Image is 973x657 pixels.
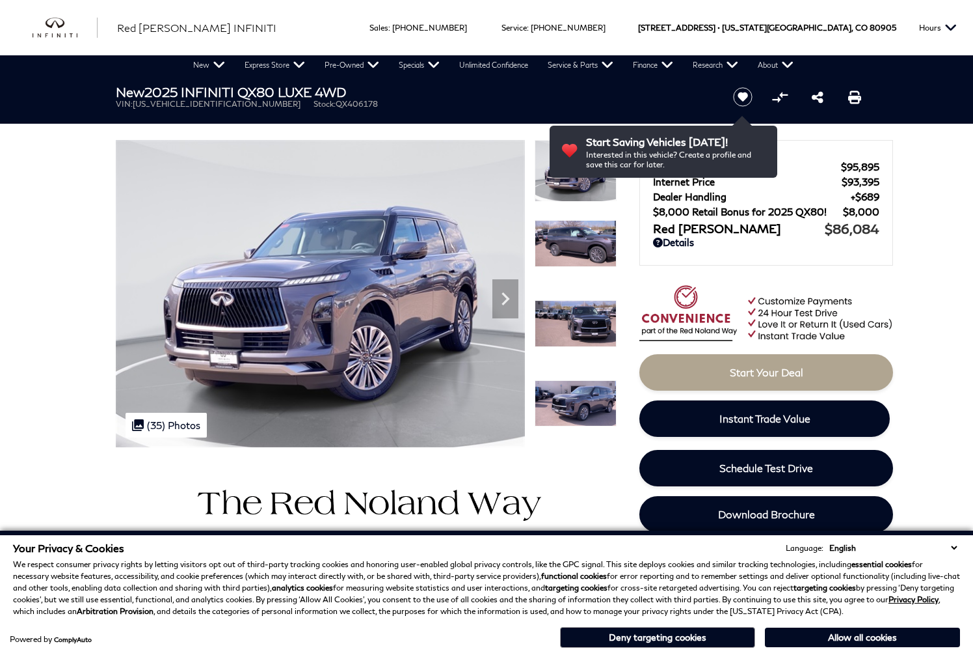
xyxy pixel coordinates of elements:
[653,176,842,188] span: Internet Price
[623,55,683,75] a: Finance
[719,412,810,425] span: Instant Trade Value
[653,221,825,236] span: Red [PERSON_NAME]
[748,55,803,75] a: About
[13,559,960,617] p: We respect consumer privacy rights by letting visitors opt out of third-party tracking cookies an...
[730,366,803,378] span: Start Your Deal
[336,99,378,109] span: QX406178
[639,354,893,391] a: Start Your Deal
[369,23,388,33] span: Sales
[728,87,757,107] button: Save vehicle
[33,18,98,38] img: INFINITI
[116,85,711,99] h1: 2025 INFINITI QX80 LUXE 4WD
[765,628,960,647] button: Allow all cookies
[116,99,133,109] span: VIN:
[793,583,856,593] strong: targeting cookies
[313,99,336,109] span: Stock:
[718,508,815,520] span: Download Brochure
[653,191,879,203] a: Dealer Handling $689
[843,206,879,217] span: $8,000
[653,206,879,217] a: $8,000 Retail Bonus for 2025 QX80! $8,000
[126,413,207,438] div: (35) Photos
[653,206,843,217] span: $8,000 Retail Bonus for 2025 QX80!
[683,55,748,75] a: Research
[541,571,607,581] strong: functional cookies
[653,221,879,236] a: Red [PERSON_NAME] $86,084
[54,636,92,643] a: ComplyAuto
[535,300,617,347] img: New 2025 ANTHRACITE GRAY INFINITI LUXE 4WD image 3
[183,55,235,75] a: New
[535,220,617,267] img: New 2025 ANTHRACITE GRAY INFINITI LUXE 4WD image 2
[812,89,823,105] a: Share this New 2025 INFINITI QX80 LUXE 4WD
[133,99,300,109] span: [US_VEHICLE_IDENTIFICATION_NUMBER]
[392,23,467,33] a: [PHONE_NUMBER]
[719,462,813,474] span: Schedule Test Drive
[851,559,912,569] strong: essential cookies
[851,191,879,203] span: $689
[653,236,879,248] a: Details
[492,279,518,318] div: Next
[848,89,861,105] a: Print this New 2025 INFINITI QX80 LUXE 4WD
[538,55,623,75] a: Service & Parts
[183,55,803,75] nav: Main Navigation
[638,23,896,33] a: [STREET_ADDRESS] • [US_STATE][GEOGRAPHIC_DATA], CO 80905
[449,55,538,75] a: Unlimited Confidence
[272,583,333,593] strong: analytics cookies
[770,87,790,107] button: Compare Vehicle
[560,627,755,648] button: Deny targeting cookies
[653,191,851,203] span: Dealer Handling
[33,18,98,38] a: infiniti
[825,221,879,236] span: $86,084
[388,23,390,33] span: :
[531,23,606,33] a: [PHONE_NUMBER]
[235,55,315,75] a: Express Store
[653,176,879,188] a: Internet Price $93,395
[116,140,525,447] img: New 2025 ANTHRACITE GRAY INFINITI LUXE 4WD image 1
[826,542,960,554] select: Language Select
[117,20,276,36] a: Red [PERSON_NAME] INFINITI
[653,161,879,173] a: MSRP $95,895
[315,55,389,75] a: Pre-Owned
[116,84,144,100] strong: New
[639,450,893,486] a: Schedule Test Drive
[501,23,527,33] span: Service
[389,55,449,75] a: Specials
[786,544,823,552] div: Language:
[841,161,879,173] span: $95,895
[639,496,893,533] a: Download Brochure
[527,23,529,33] span: :
[639,400,890,437] a: Instant Trade Value
[842,176,879,188] span: $93,395
[535,380,617,427] img: New 2025 ANTHRACITE GRAY INFINITI LUXE 4WD image 4
[117,21,276,34] span: Red [PERSON_NAME] INFINITI
[653,161,841,173] span: MSRP
[10,636,92,643] div: Powered by
[888,594,939,604] a: Privacy Policy
[77,606,153,616] strong: Arbitration Provision
[13,542,124,554] span: Your Privacy & Cookies
[535,140,617,202] img: New 2025 ANTHRACITE GRAY INFINITI LUXE 4WD image 1
[545,583,607,593] strong: targeting cookies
